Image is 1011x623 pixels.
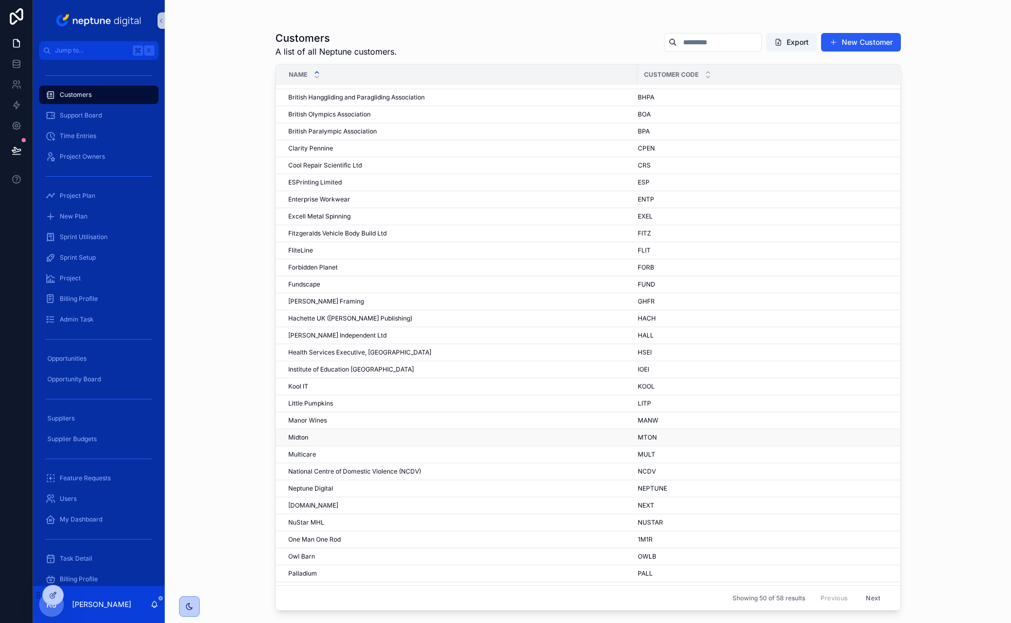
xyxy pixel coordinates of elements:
a: Task Detail [39,549,159,568]
a: GHFR [638,297,887,306]
span: Billing Profile [60,575,98,583]
a: Owl Barn [288,552,631,561]
span: Customer Code [644,71,699,79]
span: Time Entries [60,132,96,140]
a: MTON [638,433,887,442]
span: MTON [638,433,657,442]
a: FLIT [638,246,887,255]
a: MANW [638,416,887,425]
span: CRS [638,161,651,170]
span: NuStar MHL [288,518,324,527]
a: HALL [638,331,887,340]
span: British Hanggliding and Paragliding Association [288,93,425,102]
a: British Hanggliding and Paragliding Association [288,93,631,102]
span: National Centre of Domestic Violence (NCDV) [288,467,421,476]
a: MULT [638,450,887,459]
a: Customers [39,86,159,104]
span: Feature Requests [60,474,111,482]
a: Project Owners [39,147,159,166]
span: Excell Metal Spinning [288,212,351,221]
span: [PERSON_NAME] Framing [288,297,364,306]
span: HACH [638,314,656,323]
span: Manor Wines [288,416,327,425]
span: Neptune Digital [288,484,333,493]
button: New Customer [821,33,901,52]
a: Fundscape [288,280,631,289]
a: Cool Repair Scientific Ltd [288,161,631,170]
span: NEXT [638,501,654,510]
span: ESP [638,178,650,187]
a: Billing Profile [39,570,159,588]
a: FUND [638,280,887,289]
a: Neptune Digital [288,484,631,493]
span: Sprint Utilisation [60,233,108,241]
a: [PERSON_NAME] Framing [288,297,631,306]
button: Export [766,33,817,52]
a: Excell Metal Spinning [288,212,631,221]
a: OWLB [638,552,887,561]
span: FITZ [638,229,651,238]
a: Kool IT [288,382,631,391]
a: One Man One Rod [288,535,631,544]
span: Owl Barn [288,552,315,561]
span: Jump to... [55,46,129,55]
span: [PERSON_NAME] Independent Ltd [288,331,387,340]
span: Billing Profile [60,295,98,303]
a: NCDV [638,467,887,476]
span: Users [60,495,77,503]
span: Task Detail [60,554,92,563]
a: Hachette UK ([PERSON_NAME] Publishing) [288,314,631,323]
span: Health Services Executive, [GEOGRAPHIC_DATA] [288,348,431,357]
a: BOA [638,110,887,119]
span: Little Pumpkins [288,399,333,408]
a: Project Plan [39,187,159,205]
span: Admin Task [60,315,94,324]
a: CRS [638,161,887,170]
span: A list of all Neptune customers. [275,45,397,58]
a: LITP [638,399,887,408]
span: Multicare [288,450,316,459]
span: CPEN [638,144,655,153]
span: PALL [638,569,653,578]
span: [DOMAIN_NAME] [288,501,338,510]
span: Institute of Education [GEOGRAPHIC_DATA] [288,365,414,374]
a: ESP [638,178,887,187]
span: MANW [638,416,658,425]
div: scrollable content [33,60,165,586]
span: Support Board [60,111,102,120]
span: NUSTAR [638,518,663,527]
a: Time Entries [39,127,159,145]
span: BPA [638,127,650,136]
a: Opportunity Board [39,370,159,389]
span: Enterprise Workwear [288,195,350,204]
span: My Dashboard [60,515,102,524]
span: FORB [638,263,654,272]
span: BHPA [638,93,654,102]
a: FliteLine [288,246,631,255]
a: Manor Wines [288,416,631,425]
span: Project [60,274,81,282]
a: New Plan [39,207,159,226]
span: Clarity Pennine [288,144,333,153]
p: [PERSON_NAME] [72,599,131,610]
a: ENTP [638,195,887,204]
span: Project Owners [60,153,105,161]
a: Forbidden Planet [288,263,631,272]
span: FliteLine [288,246,313,255]
span: Supplier Budgets [47,435,97,443]
a: 1M1R [638,535,887,544]
a: Project [39,269,159,288]
span: Cool Repair Scientific Ltd [288,161,362,170]
a: BHPA [638,93,887,102]
a: Supplier Budgets [39,430,159,448]
span: 1M1R [638,535,653,544]
a: Sprint Setup [39,248,159,267]
a: National Centre of Domestic Violence (NCDV) [288,467,631,476]
a: IOEI [638,365,887,374]
a: Enterprise Workwear [288,195,631,204]
span: LITP [638,399,651,408]
span: NEPTUNE [638,484,667,493]
span: British Olympics Association [288,110,371,119]
a: PALL [638,569,887,578]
